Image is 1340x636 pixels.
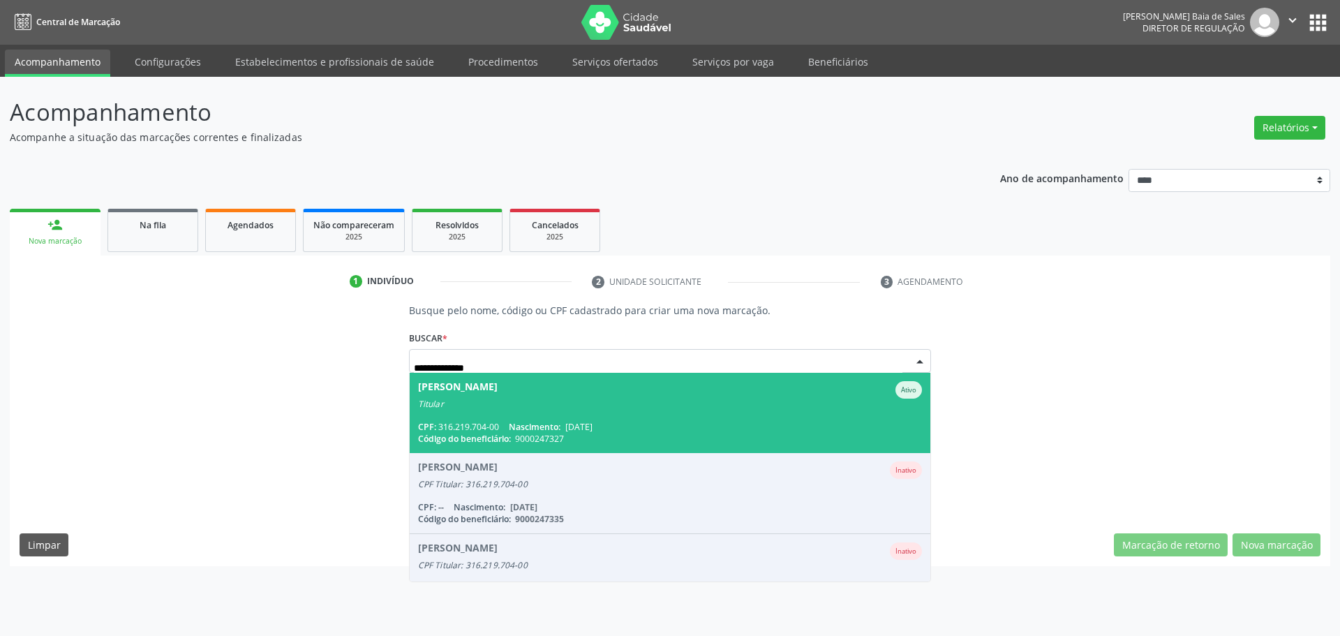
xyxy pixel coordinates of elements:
a: Serviços por vaga [683,50,784,74]
div: Nova marcação [20,236,91,246]
button: Nova marcação [1233,533,1320,557]
button: apps [1306,10,1330,35]
button:  [1279,8,1306,37]
a: Acompanhamento [5,50,110,77]
a: Configurações [125,50,211,74]
a: Estabelecimentos e profissionais de saúde [225,50,444,74]
label: Buscar [409,327,447,349]
button: Relatórios [1254,116,1325,140]
i:  [1285,13,1300,28]
span: Central de Marcação [36,16,120,28]
div: [PERSON_NAME] Baia de Sales [1123,10,1245,22]
p: Acompanhamento [10,95,934,130]
div: 316.219.704-00 [418,421,923,433]
span: Agendados [228,219,274,231]
div: [PERSON_NAME] [418,381,498,399]
button: Limpar [20,533,68,557]
span: [DATE] [565,421,593,433]
span: CPF: [418,421,436,433]
div: person_add [47,217,63,232]
div: 1 [350,275,362,288]
div: 2025 [520,232,590,242]
a: Beneficiários [798,50,878,74]
button: Marcação de retorno [1114,533,1228,557]
div: 2025 [313,232,394,242]
p: Acompanhe a situação das marcações correntes e finalizadas [10,130,934,145]
p: Busque pelo nome, código ou CPF cadastrado para criar uma nova marcação. [409,303,932,318]
span: Diretor de regulação [1142,22,1245,34]
div: Titular [418,399,923,410]
a: Central de Marcação [10,10,120,34]
span: Não compareceram [313,219,394,231]
div: Indivíduo [367,275,414,288]
span: Resolvidos [435,219,479,231]
span: Cancelados [532,219,579,231]
span: Código do beneficiário: [418,433,511,445]
div: 2025 [422,232,492,242]
a: Procedimentos [459,50,548,74]
img: img [1250,8,1279,37]
span: Nascimento: [509,421,560,433]
span: Na fila [140,219,166,231]
p: Ano de acompanhamento [1000,169,1124,186]
small: Ativo [901,385,916,394]
a: Serviços ofertados [563,50,668,74]
span: 9000247327 [515,433,564,445]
